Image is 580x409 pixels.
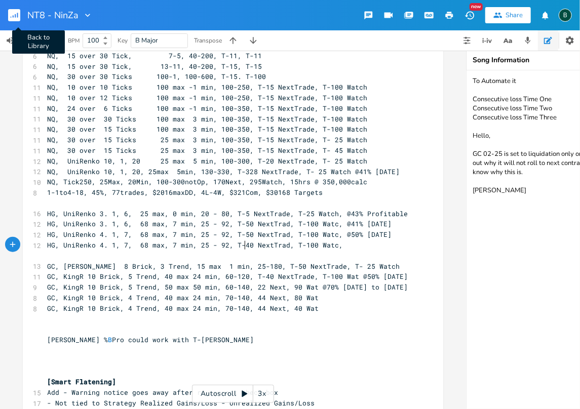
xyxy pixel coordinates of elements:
span: NQ, 30 over 15 Ticks 25 max 3 min, 100-350, T-15 NextTrade, T- 25 Watch [47,135,367,144]
span: NQ, 30 over 30 Ticks 100-1, 100-600, T-15. T-100 [47,72,266,81]
span: NQ, 10 over 10 Ticks 100 max -1 min, 100-250, T-15 NextTrade, T-100 Watch [47,83,367,92]
span: NQ, UniRenko 10, 1, 20 25 max 5 min, 100-300, T-20 NextTrade, T- 25 Watch [47,156,367,166]
span: GC, KingR 10 Brick, 5 Trend, 50 max 50 min, 60-140, 22 Next, 90 Wat @70% [DATE] to [DATE] [47,282,408,292]
span: NQ, UniRenko 10, 1, 20, 25max 5min, 130-330, T-328 NextTrade, T- 25 Watch @41% [DATE] [47,167,400,176]
span: NQ, 15 over 30 Tick, 7-5, 40-200, T-11, T-11 [47,51,262,60]
span: [Smart Flatening] [47,377,116,386]
span: HG, UniRenko 3. 1, 6, 25 max, 0 min, 20 - 80, T-5 NextTrade, T-25 Watch, @43% Profitable [47,209,408,218]
span: HG, UniRenko 3. 1, 6, 68 max, 7 min, 25 - 92, T-50 NextTrad, T-100 Watc, @41% [DATE] [47,219,392,228]
div: New [470,3,483,11]
span: NQ, 30 over 15 Ticks 25 max 3 min, 100-350, T-15 NextTrade, T- 45 Watch [47,146,367,155]
span: HG, UniRenko 4. 1, 7, 68 max, 7 min, 25 - 92, T-40 NextTrad, T-100 Watc, [47,240,343,250]
span: GC, [PERSON_NAME] 8 Brick, 3 Trend, 15 max 1 min, 25-180, T-50 NextTrade, T- 25 Watch [47,262,400,271]
span: HG, UniRenko 4. 1, 7, 68 max, 7 min, 25 - 92, T-50 NextTrad, T-100 Watc, @50% [DATE] [47,230,392,239]
button: Share [485,7,531,23]
div: Share [506,11,523,20]
div: BPM [68,38,80,44]
button: Back to Library [8,3,28,27]
button: New [459,6,480,24]
span: NQ, Tick250, 25Max, 20Min, 100-300notOp, 170Next, 295Watch, 15hrs @ 350,000calc [47,177,367,186]
div: Autoscroll [192,385,274,403]
span: B [108,335,112,344]
span: NQ, 30 over 30 Ticks 100 max 3 min, 100-350, T-15 NextTrade, T-100 Watch [47,114,367,124]
span: B Major [135,36,158,45]
span: NQ, 30 over 15 Ticks 100 max 3 min, 100-350, T-15 NextTrade, T-100 Watch [47,125,367,134]
span: NQ, 24 over 6 Ticks 100 max -1 min, 100-350, T-15 NextTrade, T-100 Watch [47,104,367,113]
span: GC, KingR 10 Brick, 4 Trend, 40 max 24 min, 70-140, 44 Next, 40 Wat [47,304,319,313]
span: 1-1to4-18, 45%, 77trades, $2016maxDD, 4L-4W, $321Com, $30168 Targets [47,188,323,197]
div: Transpose [194,37,222,44]
div: BruCe [559,9,572,22]
span: NT8 - NinZa [27,11,79,20]
span: GC, KingR 10 Brick, 4 Trend, 40 max 24 min, 70-140, 44 Next, 80 Wat [47,293,319,302]
button: B [559,4,572,27]
div: 3x [253,385,272,403]
div: Key [118,37,128,44]
span: NQ, 15 over 30 Tick, 13-11, 40-200, T-15, T-15 [47,62,262,71]
span: [PERSON_NAME] % Pro could work with T-[PERSON_NAME] [47,335,254,344]
span: - Not tied to Strategy Realized Gains/Loss - Unrealized Gains/Loss [47,398,315,407]
span: NQ, 10 over 12 Ticks 100 max -1 min, 100-250, T-15 NextTrade, T-100 Watch [47,93,367,102]
span: GC, KingR 10 Brick, 5 Trend, 40 max 24 min, 60-120, T-40 NextTrade, T-100 Wat @50% [DATE] [47,272,408,281]
span: Add - Warning notice goes away after re-connect check box [47,388,278,397]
